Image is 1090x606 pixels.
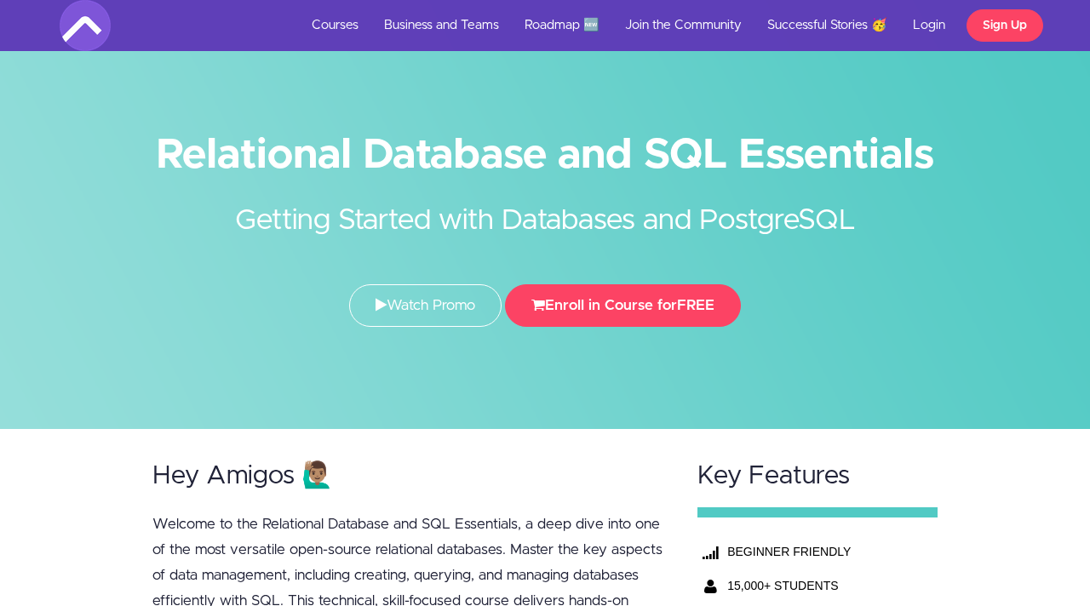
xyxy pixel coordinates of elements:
[697,462,938,490] h2: Key Features
[723,569,907,603] th: 15,000+ STUDENTS
[60,136,1030,174] h1: Relational Database and SQL Essentials
[677,298,714,312] span: FREE
[505,284,741,327] button: Enroll in Course forFREE
[349,284,502,327] a: Watch Promo
[226,174,864,242] h2: Getting Started with Databases and PostgreSQL
[723,535,907,569] th: BEGINNER FRIENDLY
[967,9,1043,42] a: Sign Up
[152,462,665,490] h2: Hey Amigos 🙋🏽‍♂️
